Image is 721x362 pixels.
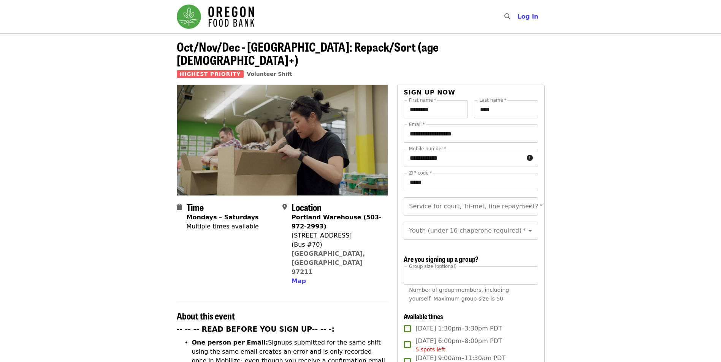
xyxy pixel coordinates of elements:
span: [DATE] 1:30pm–3:30pm PDT [415,324,502,333]
input: Mobile number [404,149,523,167]
span: Location [292,200,322,214]
input: Email [404,124,538,143]
div: [STREET_ADDRESS] [292,231,382,240]
i: circle-info icon [527,154,533,162]
label: Email [409,122,425,127]
label: Mobile number [409,146,446,151]
strong: Portland Warehouse (503-972-2993) [292,214,382,230]
span: [DATE] 6:00pm–8:00pm PDT [415,337,502,354]
button: Open [525,225,536,236]
input: ZIP code [404,173,538,191]
img: Oregon Food Bank - Home [177,5,254,29]
strong: Mondays – Saturdays [187,214,259,221]
span: About this event [177,309,235,322]
div: (Bus #70) [292,240,382,249]
label: First name [409,98,436,102]
span: Time [187,200,204,214]
i: map-marker-alt icon [282,203,287,211]
span: Log in [517,13,538,20]
a: Volunteer Shift [247,71,292,77]
span: Available times [404,311,443,321]
span: Highest Priority [177,70,244,78]
div: Multiple times available [187,222,259,231]
span: Number of group members, including yourself. Maximum group size is 50 [409,287,509,302]
span: Oct/Nov/Dec - [GEOGRAPHIC_DATA]: Repack/Sort (age [DEMOGRAPHIC_DATA]+) [177,38,439,69]
span: Are you signing up a group? [404,254,479,264]
strong: -- -- -- READ BEFORE YOU SIGN UP-- -- -: [177,325,335,333]
span: Map [292,277,306,285]
i: search icon [504,13,510,20]
input: Last name [474,100,538,118]
input: First name [404,100,468,118]
img: Oct/Nov/Dec - Portland: Repack/Sort (age 8+) organized by Oregon Food Bank [177,85,388,195]
span: 5 spots left [415,346,445,353]
i: calendar icon [177,203,182,211]
input: [object Object] [404,266,538,285]
button: Log in [511,9,544,24]
strong: One person per Email: [192,339,268,346]
a: [GEOGRAPHIC_DATA], [GEOGRAPHIC_DATA] 97211 [292,250,365,275]
label: Last name [479,98,506,102]
button: Open [525,201,536,212]
input: Search [515,8,521,26]
label: ZIP code [409,171,432,175]
button: Map [292,277,306,286]
span: Group size (optional) [409,263,456,269]
span: Sign up now [404,89,455,96]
